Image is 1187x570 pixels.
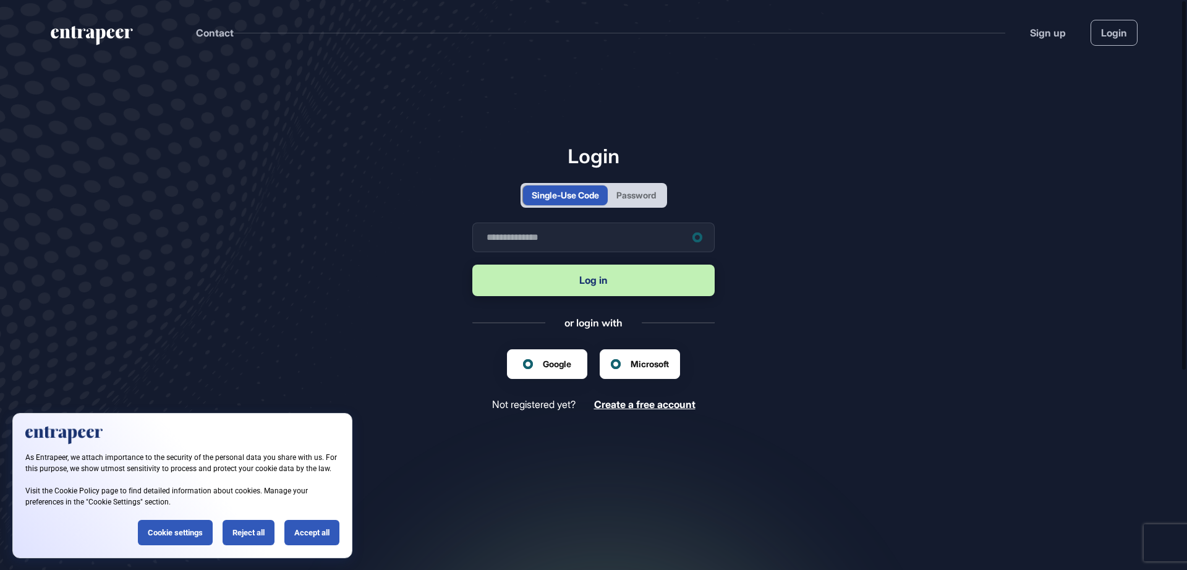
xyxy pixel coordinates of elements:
[1030,25,1066,40] a: Sign up
[1091,20,1138,46] a: Login
[196,25,234,41] button: Contact
[472,144,715,168] h1: Login
[492,399,576,410] span: Not registered yet?
[631,357,669,370] span: Microsoft
[472,265,715,296] button: Log in
[616,189,656,202] div: Password
[532,189,599,202] div: Single-Use Code
[49,26,134,49] a: entrapeer-logo
[594,399,696,410] a: Create a free account
[564,316,623,330] div: or login with
[594,398,696,410] span: Create a free account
